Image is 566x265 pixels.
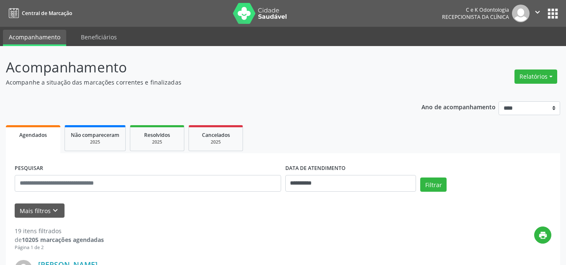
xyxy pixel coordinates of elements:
[533,8,542,17] i: 
[19,131,47,139] span: Agendados
[71,131,119,139] span: Não compareceram
[6,78,394,87] p: Acompanhe a situação das marcações correntes e finalizadas
[442,6,509,13] div: C e K Odontologia
[71,139,119,145] div: 2025
[15,244,104,251] div: Página 1 de 2
[144,131,170,139] span: Resolvidos
[6,6,72,20] a: Central de Marcação
[15,226,104,235] div: 19 itens filtrados
[421,101,496,112] p: Ano de acompanhamento
[202,131,230,139] span: Cancelados
[534,226,551,244] button: print
[195,139,237,145] div: 2025
[545,6,560,21] button: apps
[530,5,545,22] button: 
[51,206,60,215] i: keyboard_arrow_down
[22,236,104,244] strong: 10205 marcações agendadas
[6,57,394,78] p: Acompanhamento
[22,10,72,17] span: Central de Marcação
[75,30,123,44] a: Beneficiários
[442,13,509,21] span: Recepcionista da clínica
[420,178,447,192] button: Filtrar
[15,235,104,244] div: de
[15,162,43,175] label: PESQUISAR
[136,139,178,145] div: 2025
[514,69,557,84] button: Relatórios
[512,5,530,22] img: img
[538,231,548,240] i: print
[285,162,346,175] label: DATA DE ATENDIMENTO
[3,30,66,46] a: Acompanhamento
[15,203,65,218] button: Mais filtroskeyboard_arrow_down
